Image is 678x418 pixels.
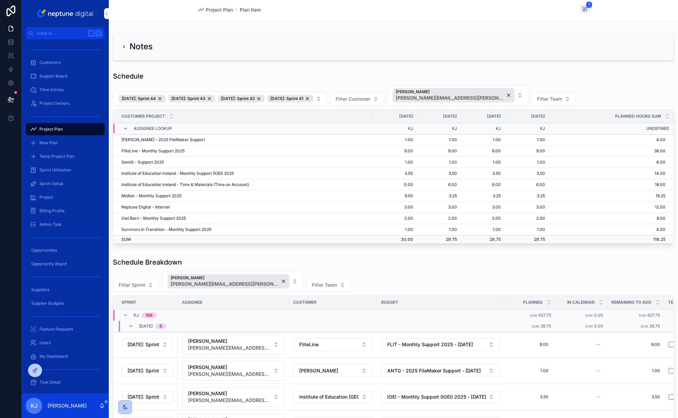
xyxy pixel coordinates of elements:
[113,146,373,157] td: FliteLine - Monthly Support 2025
[293,364,373,378] a: Select Button
[31,287,49,292] span: Suppliers
[596,342,600,347] div: --
[122,364,173,377] button: Select Button
[511,342,548,347] span: 9.00
[443,114,457,119] span: [DATE]
[26,297,105,310] a: Supplier Budgets
[505,235,549,244] td: 29.75
[523,300,543,305] span: Planned
[399,114,413,119] span: [DATE]
[312,282,337,288] span: Filter Team
[373,134,417,146] td: 1.00
[134,313,139,318] span: KJ
[146,313,153,318] div: 196
[139,323,153,329] span: [DATE]
[596,368,600,373] div: --
[373,168,417,179] td: 3.50
[541,323,551,329] span: 26.75
[461,134,505,146] td: 1.00
[306,279,351,291] button: Select Button
[240,6,261,13] span: Plan Item
[26,205,105,217] a: Billing Profile
[417,213,461,224] td: 2.00
[530,314,537,317] small: Sum
[505,213,549,224] td: 2.00
[461,168,505,179] td: 3.50
[39,60,61,65] span: Customers
[336,96,370,102] span: Filter Customer
[611,300,651,305] span: Remaining to Add
[31,301,64,306] span: Supplier Budgets
[508,365,551,376] a: 1.00
[121,364,174,378] a: Select Button
[26,244,105,256] a: Opportunities
[611,368,660,373] span: 1.00
[537,96,562,102] span: Filter Team
[188,397,271,404] span: [PERSON_NAME][EMAIL_ADDRESS][PERSON_NAME][DOMAIN_NAME]
[39,354,68,359] span: My Dashboard
[382,364,500,377] button: Select Button
[198,6,233,13] a: Project Plan
[39,181,63,186] span: Sprint Setup
[182,300,202,305] span: Assignee
[382,338,500,351] button: Select Button
[39,208,65,214] span: Billing Profile
[549,157,674,168] td: 4.00
[417,202,461,213] td: 3.00
[22,39,109,394] div: scrollable content
[505,134,549,146] td: 1.00
[39,340,51,346] span: Users
[182,387,285,407] a: Select Button
[639,314,646,317] small: Sum
[594,313,603,318] span: 0.00
[39,140,58,146] span: New Plan
[417,157,461,168] td: 1.00
[585,324,593,328] small: Sum
[549,134,674,146] td: 4.00
[387,341,473,348] span: FLIT - Monthly Support 2025 - [DATE]
[373,235,417,244] td: 30.00
[182,361,285,381] a: Select Button
[188,364,271,371] span: [PERSON_NAME]
[188,338,271,345] span: [PERSON_NAME]
[31,248,57,253] span: Opportunities
[39,327,73,332] span: Feature Requests
[119,282,145,288] span: Filter Sprint
[393,88,514,102] button: Unselect 69
[171,96,205,101] span: [DATE]: Sprint 43
[39,380,61,385] span: Task Detail
[549,179,674,190] td: 18.00
[128,341,159,348] span: [DATE]: Sprint 8
[188,390,271,397] span: [PERSON_NAME]
[461,157,505,168] td: 1.00
[26,390,105,402] a: Billing Profile
[113,71,143,81] h1: Schedule
[121,390,174,404] a: Select Button
[461,146,505,157] td: 9.00
[182,334,285,355] a: Select Button
[373,190,417,202] td: 9.50
[549,146,674,157] td: 36.00
[549,224,674,235] td: 4.00
[373,202,417,213] td: 3.00
[461,213,505,224] td: 2.00
[39,101,69,106] span: Project Owners
[26,284,105,296] a: Suppliers
[171,275,279,281] span: [PERSON_NAME]
[387,367,481,374] span: ANTG - 2025 FileMaker Support - [DATE]
[373,224,417,235] td: 1.00
[39,127,63,132] span: Project Plan
[381,364,500,378] a: Select Button
[559,391,603,402] a: --
[381,338,500,351] a: Select Button
[396,89,505,95] span: [PERSON_NAME]
[39,222,62,227] span: Admin Task
[26,137,105,149] a: New Plan
[549,235,674,244] td: 119.25
[387,394,486,400] span: IOEI - Monthly Support (IOEI) 2025 - [DATE]
[113,168,373,179] td: Institute of Education Ireland - Monthly Support (IOEI) 2025
[615,114,661,119] span: Planned Hours SUM
[373,179,417,190] td: 0.00
[48,402,87,409] p: [PERSON_NAME]
[159,323,162,329] div: 8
